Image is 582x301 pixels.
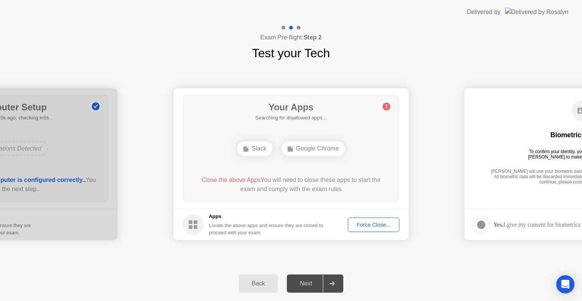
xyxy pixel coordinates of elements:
[194,176,389,194] div: You will need to close these apps to start the exam and comply with the exam rules
[289,280,323,287] div: Next
[241,280,275,287] div: Back
[209,213,324,220] h5: Apps
[282,141,345,156] div: Google Chrome
[304,34,322,41] b: Step 2
[237,141,272,156] div: Slack
[467,8,501,17] div: Delivered by
[255,114,327,122] h5: Searching for disallowed apps...
[260,33,322,42] h4: Exam Pre-flight:
[209,222,324,236] div: Locate the above apps and ensure they are closed to proceed with your exam.
[348,218,399,232] button: Force Close...
[239,274,278,293] button: Back
[505,8,568,16] img: Delivered by Rosalyn
[493,221,503,228] strong: Yes,
[350,222,397,228] div: Force Close...
[556,275,574,293] div: Open Intercom Messenger
[287,274,343,293] button: Next
[252,44,330,62] h1: Test your Tech
[202,177,261,183] span: Close the above Apps
[255,100,327,114] h1: Your Apps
